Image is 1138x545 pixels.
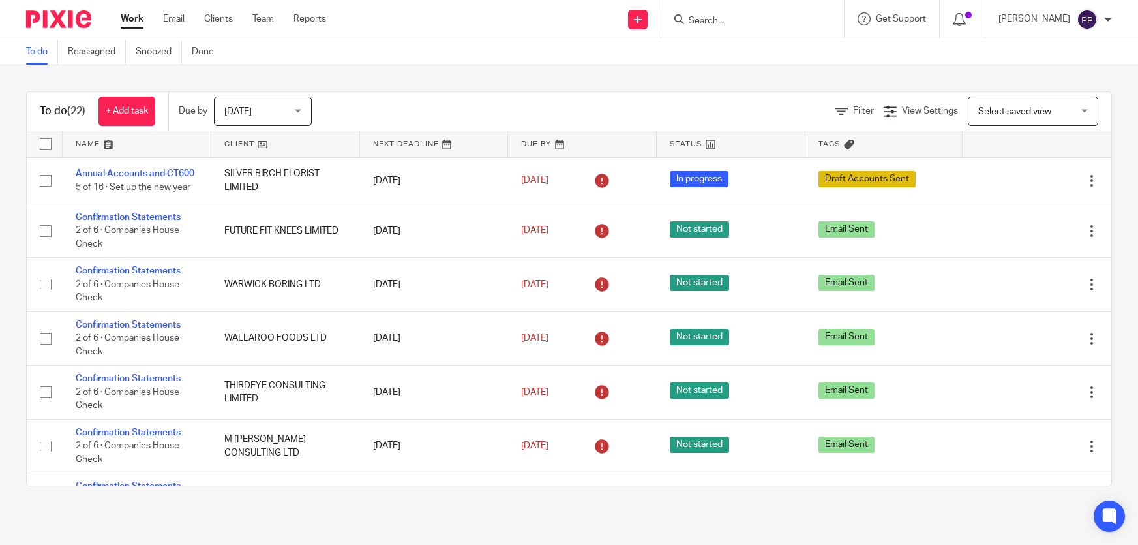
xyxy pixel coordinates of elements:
span: 2 of 6 · Companies House Check [76,280,179,303]
a: Team [252,12,274,25]
span: Select saved view [978,107,1051,116]
span: Not started [670,221,729,238]
span: Not started [670,275,729,291]
a: Confirmation Statements [76,266,181,275]
a: Snoozed [136,39,182,65]
a: + Add task [98,97,155,126]
input: Search [687,16,805,27]
td: [DATE] [360,419,509,473]
td: [DATE] [360,366,509,419]
span: [DATE] [521,441,548,450]
p: [PERSON_NAME] [998,12,1070,25]
td: THIRDEYE CONSULTING LIMITED [211,366,360,419]
a: Work [121,12,143,25]
span: [DATE] [521,226,548,235]
span: 2 of 6 · Companies House Check [76,441,179,464]
td: [DATE] [360,204,509,257]
a: Confirmation Statements [76,213,181,222]
span: [DATE] [224,107,252,116]
a: Done [192,39,224,65]
span: 2 of 6 · Companies House Check [76,226,179,249]
span: [DATE] [521,334,548,343]
span: Filter [853,106,874,116]
span: Email Sent [818,275,875,291]
a: Annual Accounts and CT600 [76,169,194,178]
a: Confirmation Statements [76,374,181,383]
img: Pixie [26,10,91,28]
td: SILVER BIRCH FLORIST LIMITED [211,157,360,204]
span: Email Sent [818,329,875,345]
td: WARWICK BORING LTD [211,258,360,311]
td: [DATE] [360,258,509,311]
p: Due by [179,104,207,117]
span: Email Sent [818,221,875,238]
span: [DATE] [521,280,548,289]
span: Not started [670,382,729,399]
a: To do [26,39,58,65]
a: Email [163,12,185,25]
span: In progress [670,171,728,187]
span: 2 of 6 · Companies House Check [76,388,179,411]
span: [DATE] [521,176,548,185]
span: Email Sent [818,382,875,399]
span: Not started [670,437,729,453]
td: [DATE] [360,157,509,204]
td: [DATE] [360,473,509,527]
span: 2 of 6 · Companies House Check [76,334,179,356]
h1: To do [40,104,85,118]
td: FUTURE FIT KNEES LIMITED [211,204,360,257]
span: Draft Accounts Sent [818,171,916,187]
img: svg%3E [1077,9,1098,30]
td: M [PERSON_NAME] CONSULTING LTD [211,419,360,473]
a: Confirmation Statements [76,482,181,491]
td: GRAND SLAM WRESTLING LTD [211,473,360,527]
a: Reports [293,12,326,25]
a: Confirmation Statements [76,320,181,330]
td: [DATE] [360,311,509,365]
span: 5 of 16 · Set up the new year [76,183,190,192]
span: Get Support [876,14,926,23]
span: Not started [670,329,729,345]
span: [DATE] [521,388,548,397]
a: Confirmation Statements [76,428,181,437]
span: (22) [67,106,85,116]
span: Email Sent [818,437,875,453]
span: Tags [818,140,841,148]
span: View Settings [902,106,958,116]
a: Clients [204,12,233,25]
td: WALLAROO FOODS LTD [211,311,360,365]
a: Reassigned [68,39,126,65]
